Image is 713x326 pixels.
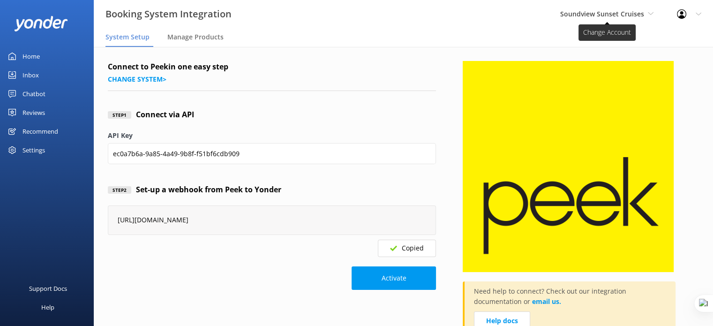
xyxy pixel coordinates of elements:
p: Need help to connect? Check out our integration documentation or [474,286,666,311]
div: Recommend [23,122,58,141]
div: Step 2 [108,186,131,194]
h4: Connect via API [136,109,194,121]
input: API Key [108,143,436,164]
h3: Booking System Integration [105,7,232,22]
div: Support Docs [29,279,67,298]
img: yonder-white-logo.png [14,16,68,31]
h4: Set-up a webhook from Peek to Yonder [136,184,281,196]
div: Chatbot [23,84,45,103]
a: Change system> [108,75,166,83]
div: Settings [23,141,45,159]
label: API Key [108,130,436,141]
div: Reviews [23,103,45,122]
button: Activate [352,266,436,290]
div: Help [41,298,54,317]
button: Copied [378,240,436,257]
img: peek_logo.png [463,61,674,272]
div: [URL][DOMAIN_NAME] [108,205,436,235]
span: Manage Products [167,32,224,42]
a: email us. [532,297,561,306]
span: System Setup [105,32,150,42]
h4: Connect to Peek in one easy step [108,61,436,73]
span: Soundview Sunset Cruises [560,9,644,18]
div: Inbox [23,66,39,84]
div: Home [23,47,40,66]
div: Step 1 [108,111,131,119]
